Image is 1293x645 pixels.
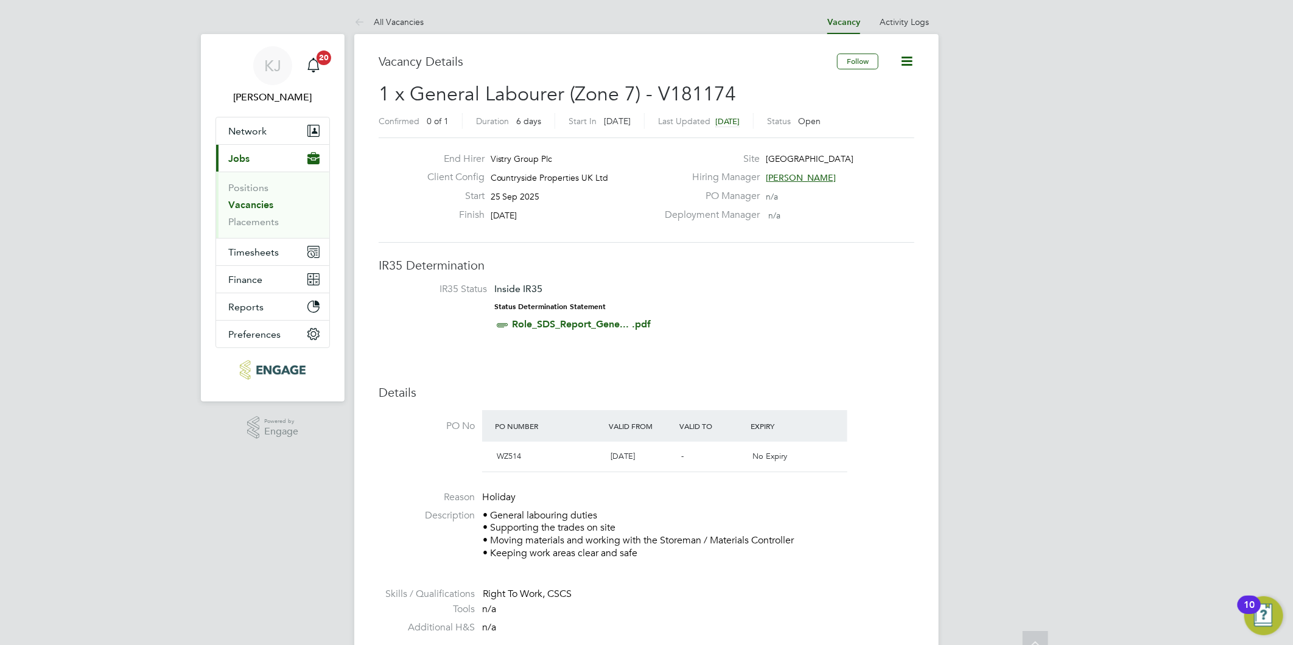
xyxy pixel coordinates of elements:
span: 0 of 1 [427,116,449,127]
label: Hiring Manager [657,171,760,184]
span: n/a [768,210,780,221]
label: Confirmed [379,116,419,127]
button: Finance [216,266,329,293]
img: northbuildrecruit-logo-retina.png [240,360,305,380]
div: Expiry [748,415,819,437]
button: Follow [837,54,878,69]
span: [GEOGRAPHIC_DATA] [766,153,853,164]
span: Network [228,125,267,137]
label: IR35 Status [391,283,487,296]
label: PO No [379,420,475,433]
p: • General labouring duties • Supporting the trades on site • Moving materials and working with th... [483,509,914,560]
a: Role_SDS_Report_Gene... .pdf [512,318,651,330]
label: Start In [569,116,597,127]
label: Deployment Manager [657,209,760,221]
span: [DATE] [611,451,635,461]
span: Powered by [264,416,298,427]
label: Reason [379,491,475,504]
div: Jobs [216,172,329,238]
span: WZ514 [497,451,521,461]
span: No Expiry [752,451,787,461]
label: Site [657,153,760,166]
a: Positions [228,182,268,193]
span: Reports [228,301,264,313]
label: Skills / Qualifications [379,588,475,601]
a: Vacancies [228,199,273,211]
span: n/a [766,191,778,202]
label: Start [418,190,485,203]
label: Client Config [418,171,485,184]
button: Network [216,117,329,144]
label: Status [767,116,791,127]
div: 10 [1244,605,1255,621]
a: 20 [301,46,326,85]
a: Powered byEngage [247,416,299,439]
label: Description [379,509,475,522]
span: Countryside Properties UK Ltd [491,172,609,183]
a: Activity Logs [880,16,929,27]
nav: Main navigation [201,34,345,402]
label: End Hirer [418,153,485,166]
h3: IR35 Determination [379,257,914,273]
h3: Details [379,385,914,400]
label: Duration [476,116,509,127]
button: Open Resource Center, 10 new notifications [1244,596,1283,635]
label: Finish [418,209,485,221]
label: Last Updated [658,116,710,127]
a: KJ[PERSON_NAME] [215,46,330,105]
span: Preferences [228,329,281,340]
span: [DATE] [604,116,631,127]
div: Valid From [606,415,677,437]
button: Preferences [216,321,329,347]
span: [DATE] [715,116,740,127]
a: Vacancy [827,17,860,27]
div: Right To Work, CSCS [483,588,914,601]
span: 20 [317,51,331,65]
button: Timesheets [216,239,329,265]
span: Kirsty Jones [215,90,330,105]
span: 6 days [516,116,541,127]
div: Valid To [677,415,748,437]
span: n/a [482,621,496,633]
strong: Status Determination Statement [494,302,606,311]
a: All Vacancies [354,16,424,27]
div: PO Number [492,415,606,437]
label: Additional H&S [379,621,475,634]
span: Finance [228,274,262,285]
span: Vistry Group Plc [491,153,553,164]
span: [DATE] [491,210,517,221]
span: - [682,451,684,461]
span: Jobs [228,153,250,164]
button: Jobs [216,145,329,172]
span: Holiday [482,491,516,503]
span: Engage [264,427,298,437]
span: Inside IR35 [494,283,542,295]
span: KJ [264,58,281,74]
span: [PERSON_NAME] [766,172,836,183]
span: 1 x General Labourer (Zone 7) - V181174 [379,82,736,106]
a: Placements [228,216,279,228]
h3: Vacancy Details [379,54,837,69]
span: n/a [482,603,496,615]
span: Open [798,116,821,127]
span: 25 Sep 2025 [491,191,540,202]
button: Reports [216,293,329,320]
span: Timesheets [228,246,279,258]
a: Go to home page [215,360,330,380]
label: Tools [379,603,475,616]
label: PO Manager [657,190,760,203]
